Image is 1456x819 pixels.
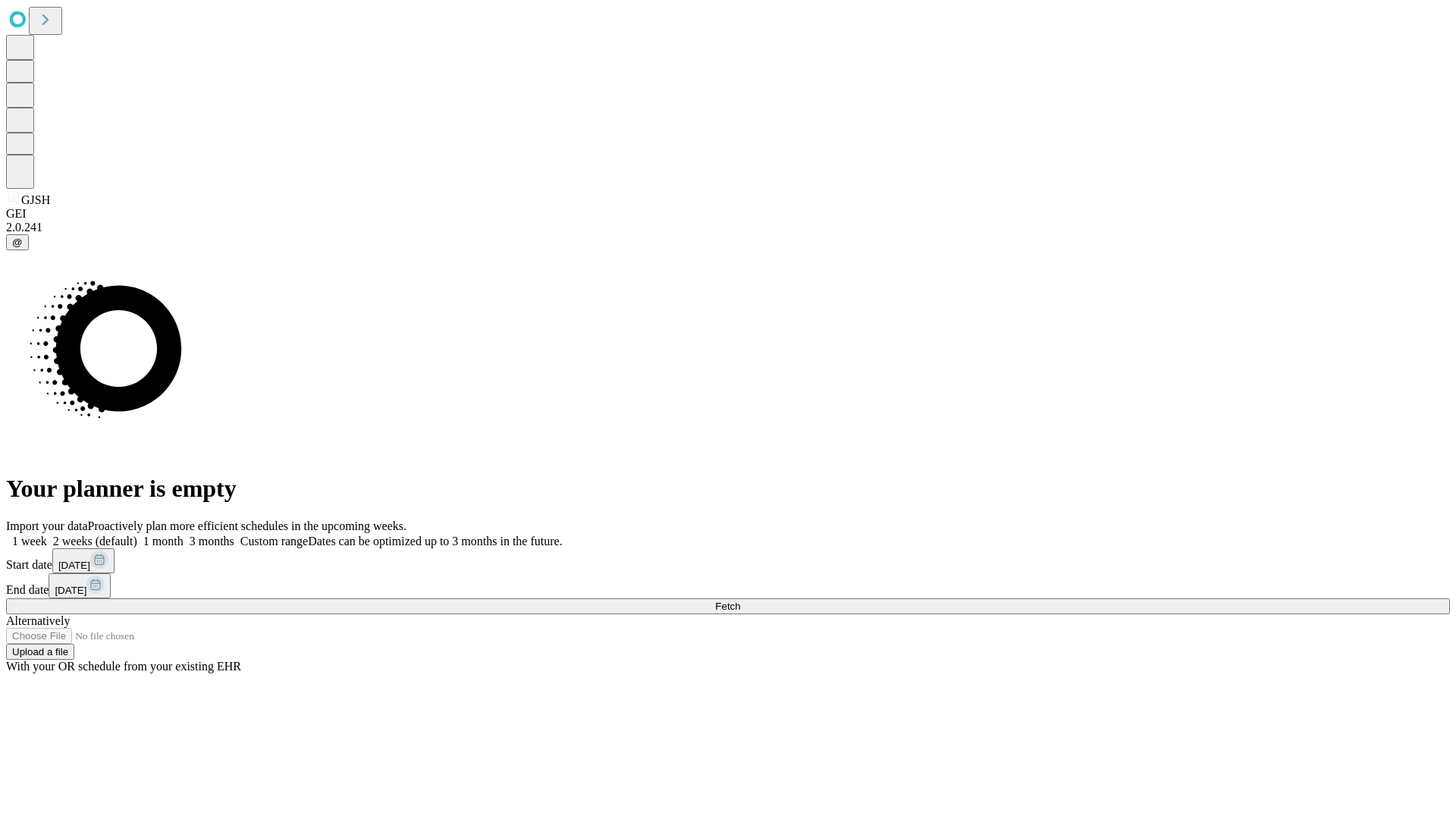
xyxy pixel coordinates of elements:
span: Alternatively [6,614,70,627]
span: @ [12,237,23,248]
div: End date [6,573,1450,598]
span: [DATE] [58,560,90,571]
button: Upload a file [6,644,74,660]
span: Proactively plan more efficient schedules in the upcoming weeks. [88,519,406,532]
div: Start date [6,548,1450,573]
span: 1 month [143,535,184,548]
div: 2.0.241 [6,221,1450,234]
span: Dates can be optimized up to 3 months in the future. [308,535,562,548]
span: 3 months [190,535,234,548]
span: 1 week [12,535,47,548]
div: GEI [6,207,1450,221]
button: @ [6,234,29,250]
span: Custom range [240,535,308,548]
span: [DATE] [55,585,86,596]
button: [DATE] [52,548,115,573]
span: Import your data [6,519,88,532]
button: Fetch [6,598,1450,614]
span: Fetch [715,601,740,612]
span: With your OR schedule from your existing EHR [6,660,241,673]
span: 2 weeks (default) [53,535,137,548]
button: [DATE] [49,573,111,598]
span: GJSH [21,193,50,206]
h1: Your planner is empty [6,475,1450,503]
